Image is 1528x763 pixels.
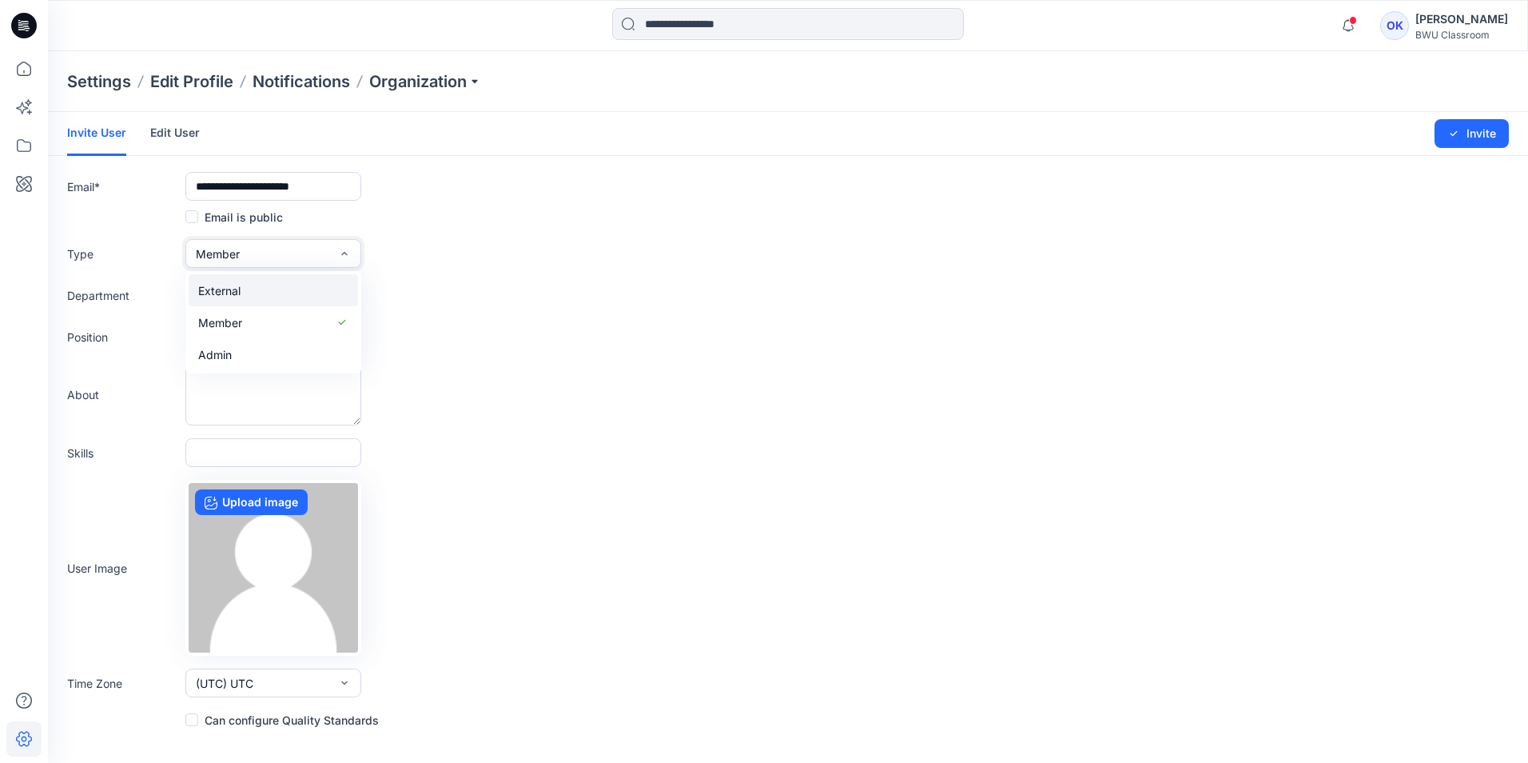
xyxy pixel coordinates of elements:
[185,239,361,268] button: Member
[1434,119,1509,148] button: Invite
[67,675,179,692] label: Time Zone
[1380,11,1409,40] div: OK
[198,346,232,363] span: Admin
[1415,10,1508,29] div: [PERSON_NAME]
[185,207,283,226] label: Email is public
[67,560,179,577] label: User Image
[150,112,200,154] a: Edit User
[67,70,131,93] p: Settings
[253,70,350,93] a: Notifications
[189,483,358,653] img: no-profile.png
[185,669,361,697] button: (UTC) UTC
[185,710,379,729] label: Can configure Quality Standards
[150,70,233,93] a: Edit Profile
[198,282,241,299] span: External
[195,489,308,515] label: Upload image
[196,246,240,262] span: Member
[67,178,179,195] label: Email
[67,445,179,461] label: Skills
[67,112,126,156] a: Invite User
[198,314,242,331] span: Member
[67,329,179,346] label: Position
[67,386,179,403] label: About
[67,287,179,304] label: Department
[1415,29,1508,41] div: BWU Classroom
[67,246,179,262] label: Type
[196,675,253,692] span: (UTC) UTC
